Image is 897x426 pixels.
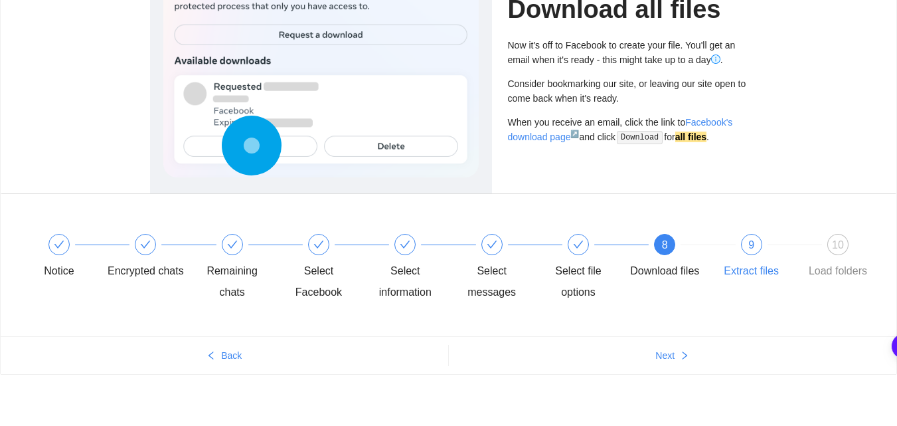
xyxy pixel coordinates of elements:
[221,348,242,363] span: Back
[140,239,151,250] span: check
[540,234,626,303] div: Select file options
[1,345,448,366] button: leftBack
[617,131,663,144] code: Download
[713,234,799,282] div: 9Extract files
[206,351,216,362] span: left
[655,348,675,363] span: Next
[626,234,712,282] div: 8Download files
[453,261,530,303] div: Select messages
[54,239,64,250] span: check
[194,234,280,303] div: Remaining chats
[832,239,844,251] span: 10
[194,261,271,303] div: Remaining chats
[280,234,367,303] div: Select Facebook
[680,351,689,362] span: right
[508,38,748,67] div: Now it's off to Facebook to create your file. You'll get an email when it's ready - this might ta...
[508,115,748,145] div: When you receive an email, click the link to and click for .
[799,234,876,282] div: 10Load folders
[675,132,706,142] strong: all files
[449,345,897,366] button: Nextright
[809,261,867,282] div: Load folders
[724,261,779,282] div: Extract files
[400,239,410,250] span: check
[630,261,699,282] div: Download files
[573,239,584,250] span: check
[508,76,748,106] div: Consider bookmarking our site, or leaving our site open to come back when it's ready.
[313,239,324,250] span: check
[367,234,453,303] div: Select information
[107,234,193,282] div: Encrypted chats
[711,54,720,64] span: info-circle
[662,239,668,251] span: 8
[487,239,497,250] span: check
[453,234,540,303] div: Select messages
[44,261,74,282] div: Notice
[748,239,754,251] span: 9
[540,261,617,303] div: Select file options
[227,239,238,250] span: check
[570,130,579,138] sup: ↗
[280,261,357,303] div: Select Facebook
[21,234,107,282] div: Notice
[108,261,184,282] div: Encrypted chats
[367,261,444,303] div: Select information
[508,117,733,142] a: Facebook's download page↗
